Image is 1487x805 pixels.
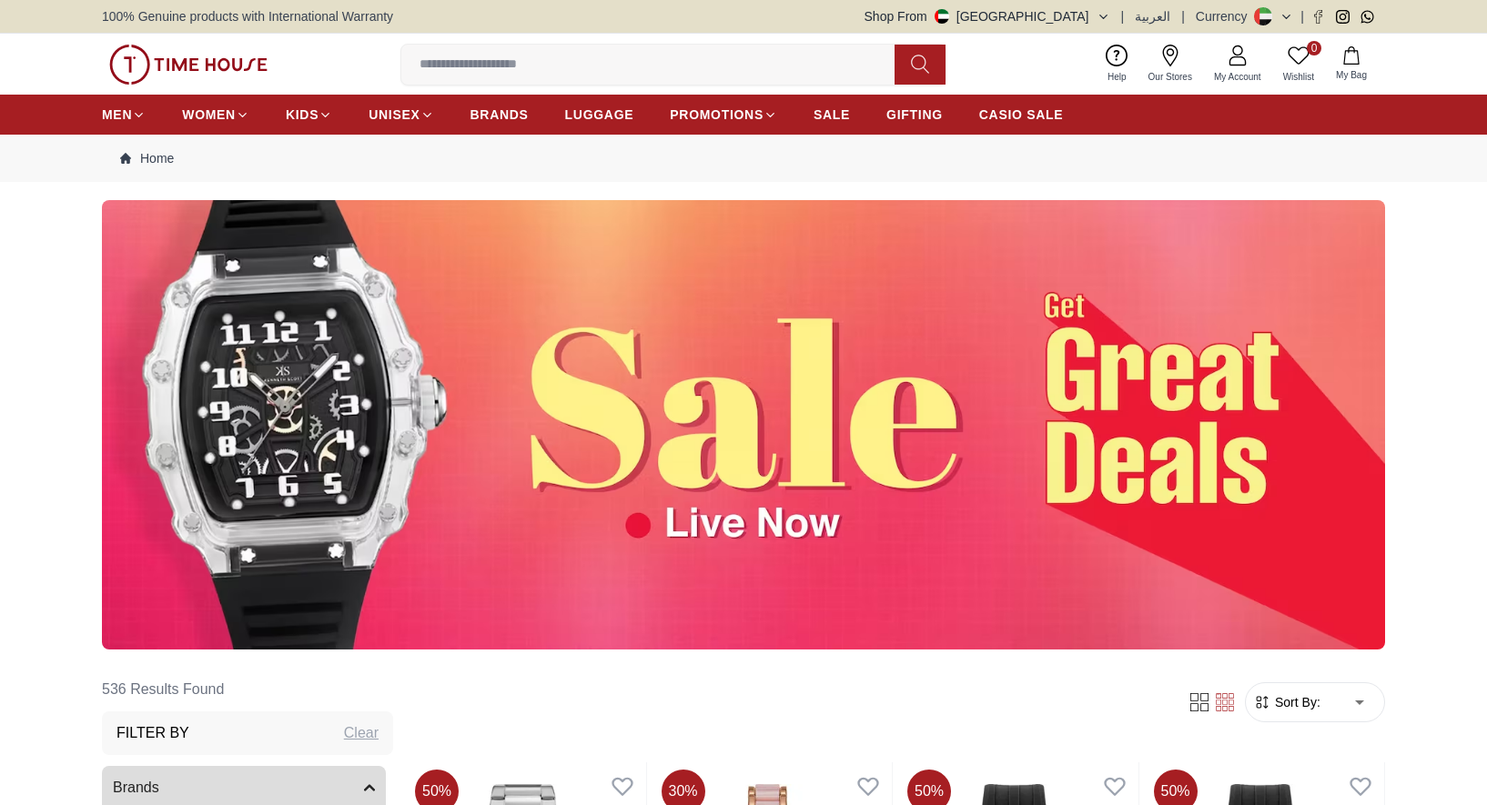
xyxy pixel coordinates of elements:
a: Home [120,149,174,167]
span: PROMOTIONS [670,106,764,124]
a: GIFTING [886,98,943,131]
a: MEN [102,98,146,131]
img: ... [109,45,268,85]
a: UNISEX [369,98,433,131]
a: LUGGAGE [565,98,634,131]
div: Currency [1196,7,1255,25]
a: KIDS [286,98,332,131]
span: My Bag [1329,68,1374,82]
nav: Breadcrumb [102,135,1385,182]
a: CASIO SALE [979,98,1064,131]
span: 0 [1307,41,1321,55]
h6: 536 Results Found [102,668,393,711]
span: BRANDS [470,106,529,124]
h3: Filter By [116,722,189,744]
span: LUGGAGE [565,106,634,124]
a: Instagram [1336,10,1350,24]
button: Shop From[GEOGRAPHIC_DATA] [865,7,1110,25]
span: My Account [1207,70,1269,84]
span: | [1181,7,1185,25]
a: Facebook [1311,10,1325,24]
a: PROMOTIONS [670,98,777,131]
span: GIFTING [886,106,943,124]
span: Brands [113,777,159,799]
span: Help [1100,70,1134,84]
button: العربية [1135,7,1170,25]
a: 0Wishlist [1272,41,1325,87]
a: BRANDS [470,98,529,131]
a: SALE [814,98,850,131]
span: SALE [814,106,850,124]
span: Sort By: [1271,693,1320,711]
button: My Bag [1325,43,1378,86]
span: Our Stores [1141,70,1199,84]
span: KIDS [286,106,319,124]
span: MEN [102,106,132,124]
span: CASIO SALE [979,106,1064,124]
span: UNISEX [369,106,420,124]
span: | [1121,7,1125,25]
button: Sort By: [1253,693,1320,711]
div: Clear [344,722,379,744]
img: United Arab Emirates [935,9,949,24]
span: Wishlist [1276,70,1321,84]
span: | [1300,7,1304,25]
span: WOMEN [182,106,236,124]
a: Help [1097,41,1138,87]
a: Whatsapp [1361,10,1374,24]
span: 100% Genuine products with International Warranty [102,7,393,25]
img: ... [102,200,1385,649]
a: WOMEN [182,98,249,131]
a: Our Stores [1138,41,1203,87]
